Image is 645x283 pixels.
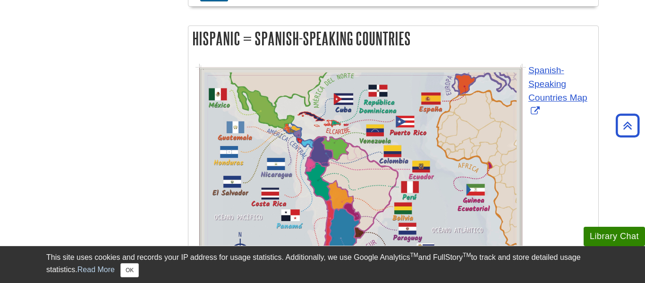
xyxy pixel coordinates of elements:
[528,65,587,116] a: Link opens in new window
[463,252,471,258] sup: TM
[120,263,139,277] button: Close
[188,26,598,51] h2: Hispanic = Spanish-Speaking Countries
[410,252,418,258] sup: TM
[77,266,115,274] a: Read More
[584,227,645,246] button: Library Chat
[612,119,643,132] a: Back to Top
[46,252,599,277] div: This site uses cookies and records your IP address for usage statistics. Additionally, we use Goo...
